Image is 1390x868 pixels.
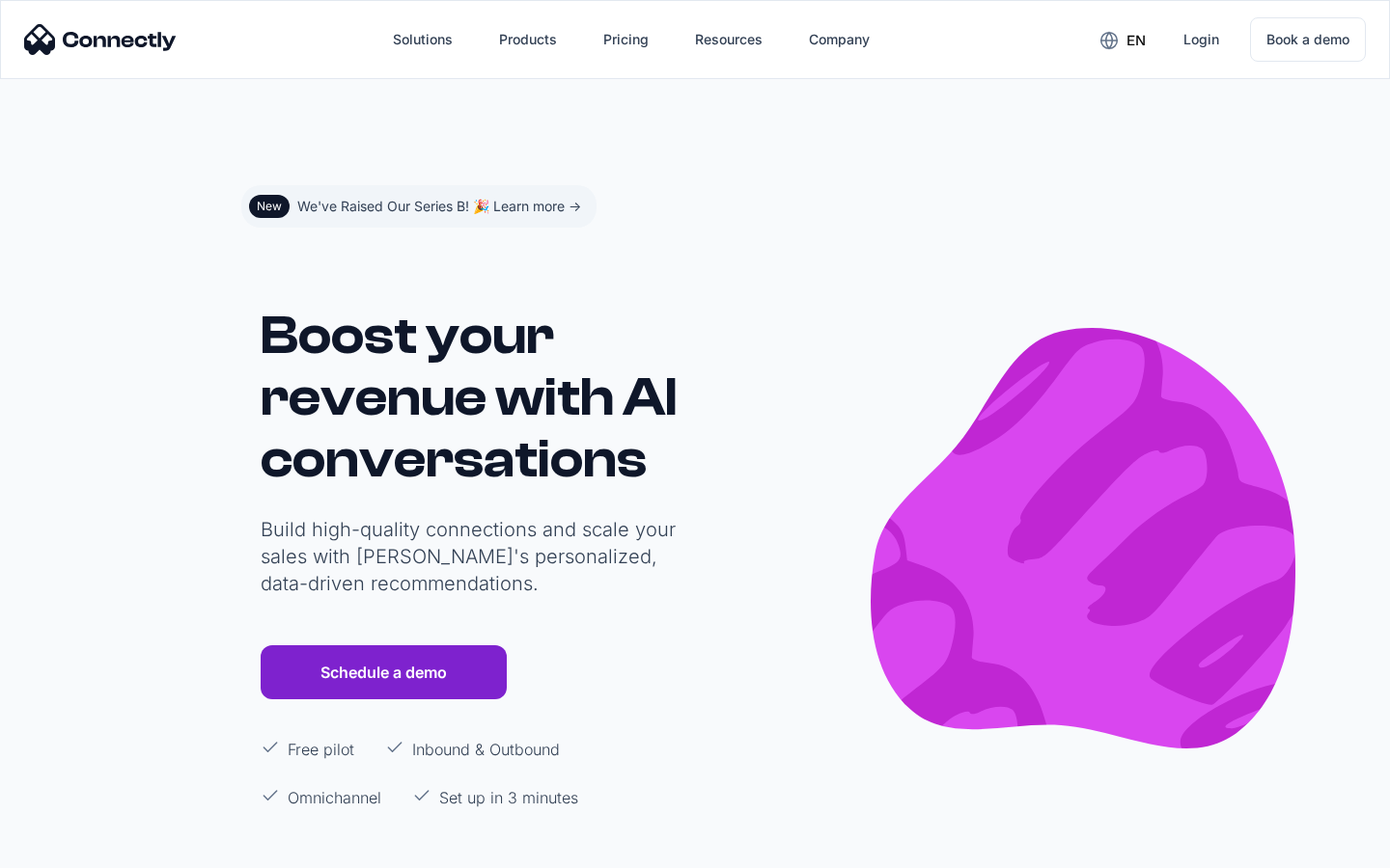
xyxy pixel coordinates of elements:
[809,26,870,53] div: Company
[412,738,560,761] p: Inbound & Outbound
[241,185,597,228] a: NewWe've Raised Our Series B! 🎉 Learn more ->
[19,832,116,861] aside: Language selected: English
[288,786,381,809] p: Omnichannel
[1168,16,1235,63] a: Login
[439,786,578,809] p: Set up in 3 minutes
[695,26,763,53] div: Resources
[1183,26,1219,53] div: Login
[257,199,282,214] div: New
[261,305,685,490] h1: Boost your revenue with AI conversations
[297,193,581,220] div: We've Raised Our Series B! 🎉 Learn more ->
[288,738,354,761] p: Free pilot
[261,516,685,597] p: Build high-quality connections and scale your sales with [PERSON_NAME]'s personalized, data-drive...
[1250,17,1366,62] a: Book a demo
[393,26,453,53] div: Solutions
[39,834,116,861] ul: Language list
[1126,27,1146,54] div: en
[24,24,177,55] img: Connectly Logo
[588,16,664,63] a: Pricing
[261,645,507,699] a: Schedule a demo
[499,26,557,53] div: Products
[603,26,649,53] div: Pricing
